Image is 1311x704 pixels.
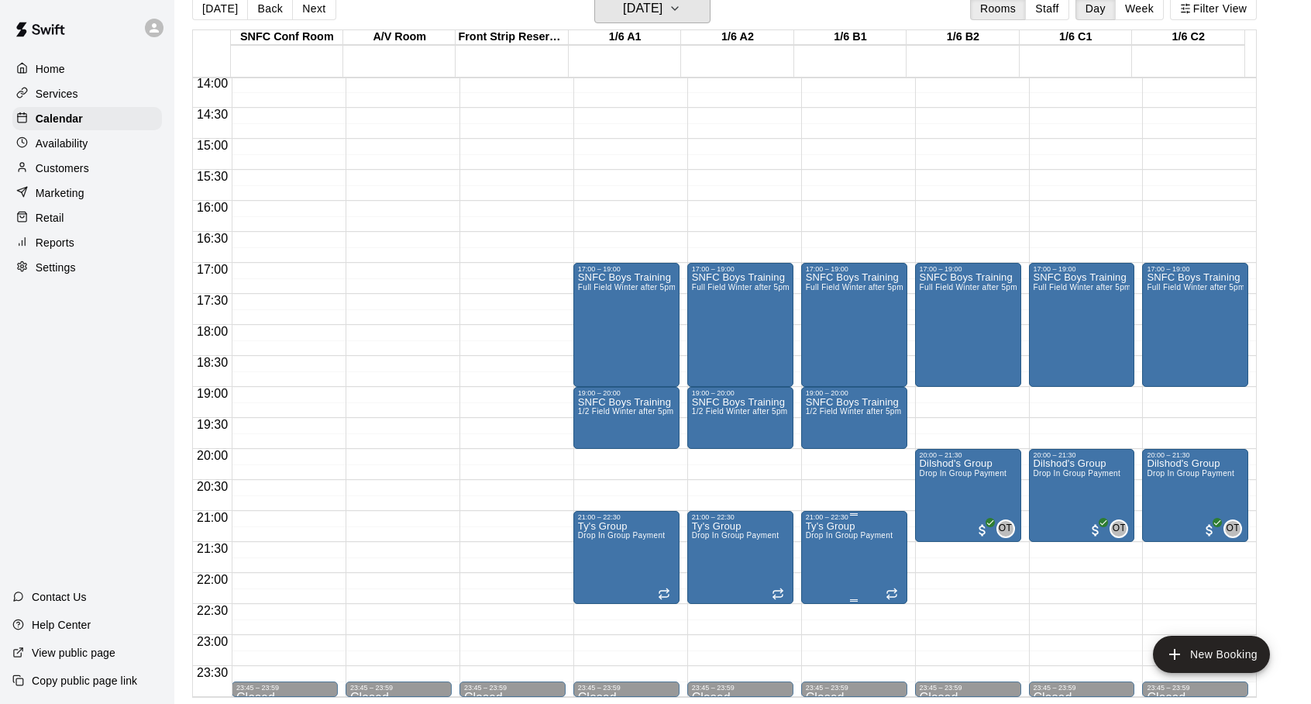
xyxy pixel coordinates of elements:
[920,451,1017,459] div: 20:00 – 21:30
[1147,692,1244,704] div: Closed
[920,692,1017,704] div: Closed
[1029,263,1135,387] div: 17:00 – 19:00: SNFC Boys Training
[193,387,232,400] span: 19:00
[193,635,232,648] span: 23:00
[12,206,162,229] a: Retail
[573,511,680,604] div: 21:00 – 22:30: Ty's Group
[806,684,903,692] div: 23:45 – 23:59
[1034,469,1121,478] span: Drop In Group Payment
[915,449,1021,542] div: 20:00 – 21:30: Dilshod's Group
[193,325,232,338] span: 18:00
[692,265,789,273] div: 17:00 – 19:00
[36,61,65,77] p: Home
[920,283,1189,292] span: Full Field Winter after 5pm or weekends SNFC or [GEOGRAPHIC_DATA]
[806,265,903,273] div: 17:00 – 19:00
[12,107,162,130] a: Calendar
[692,684,789,692] div: 23:45 – 23:59
[687,511,793,604] div: 21:00 – 22:30: Ty's Group
[193,511,232,524] span: 21:00
[193,542,232,555] span: 21:30
[1034,283,1302,292] span: Full Field Winter after 5pm or weekends SNFC or [GEOGRAPHIC_DATA]
[1003,519,1015,538] span: OSC Staff Team
[1153,636,1270,673] button: add
[806,407,951,416] span: 1/2 Field Winter after 5pm or weekends
[32,645,115,661] p: View public page
[1034,684,1130,692] div: 23:45 – 23:59
[193,294,232,307] span: 17:30
[32,617,91,633] p: Help Center
[578,531,666,540] span: Drop In Group Payment
[193,232,232,245] span: 16:30
[36,160,89,176] p: Customers
[886,588,898,600] span: Recurring event
[193,356,232,369] span: 18:30
[36,185,84,201] p: Marketing
[232,682,338,697] div: 23:45 – 23:59: Closed
[1147,684,1244,692] div: 23:45 – 23:59
[1142,682,1248,697] div: 23:45 – 23:59: Closed
[692,531,779,540] span: Drop In Group Payment
[1227,521,1240,537] span: OT
[1116,519,1128,538] span: OSC Staff Team
[350,692,447,704] div: Closed
[794,30,907,45] div: 1/6 B1
[1230,519,1242,538] span: OSC Staff Team
[573,682,680,697] div: 23:45 – 23:59: Closed
[1142,263,1248,387] div: 17:00 – 19:00: SNFC Boys Training
[12,82,162,105] a: Services
[456,30,568,45] div: Front Strip Reservation
[801,263,907,387] div: 17:00 – 19:00: SNFC Boys Training
[692,692,789,704] div: Closed
[12,256,162,279] div: Settings
[231,30,343,45] div: SNFC Conf Room
[193,263,232,276] span: 17:00
[12,181,162,205] div: Marketing
[36,210,64,226] p: Retail
[36,260,76,275] p: Settings
[36,136,88,151] p: Availability
[12,132,162,155] a: Availability
[573,387,680,449] div: 19:00 – 20:00: SNFC Boys Training
[1147,469,1234,478] span: Drop In Group Payment
[806,531,893,540] span: Drop In Group Payment
[1110,519,1128,538] div: OSC Staff Team
[1202,523,1217,538] span: All customers have paid
[801,511,907,604] div: 21:00 – 22:30: Ty's Group
[36,235,74,250] p: Reports
[464,692,561,704] div: Closed
[1020,30,1132,45] div: 1/6 C1
[920,469,1007,478] span: Drop In Group Payment
[236,692,333,704] div: Closed
[12,57,162,81] a: Home
[578,389,675,397] div: 19:00 – 20:00
[1142,449,1248,542] div: 20:00 – 21:30: Dilshod's Group
[806,692,903,704] div: Closed
[36,86,78,102] p: Services
[1034,451,1130,459] div: 20:00 – 21:30
[193,77,232,90] span: 14:00
[806,283,1075,292] span: Full Field Winter after 5pm or weekends SNFC or [GEOGRAPHIC_DATA]
[1029,449,1135,542] div: 20:00 – 21:30: Dilshod's Group
[12,231,162,254] a: Reports
[32,673,137,688] p: Copy public page link
[999,521,1012,537] span: OT
[36,111,83,126] p: Calendar
[687,263,793,387] div: 17:00 – 19:00: SNFC Boys Training
[806,389,903,397] div: 19:00 – 20:00
[1113,521,1126,537] span: OT
[975,523,990,538] span: All customers have paid
[801,682,907,697] div: 23:45 – 23:59: Closed
[569,30,681,45] div: 1/6 A1
[193,573,232,586] span: 22:00
[578,283,847,292] span: Full Field Winter after 5pm or weekends SNFC or [GEOGRAPHIC_DATA]
[692,283,961,292] span: Full Field Winter after 5pm or weekends SNFC or [GEOGRAPHIC_DATA]
[236,684,333,692] div: 23:45 – 23:59
[578,265,675,273] div: 17:00 – 19:00
[193,139,232,152] span: 15:00
[658,588,670,600] span: Recurring event
[12,157,162,180] a: Customers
